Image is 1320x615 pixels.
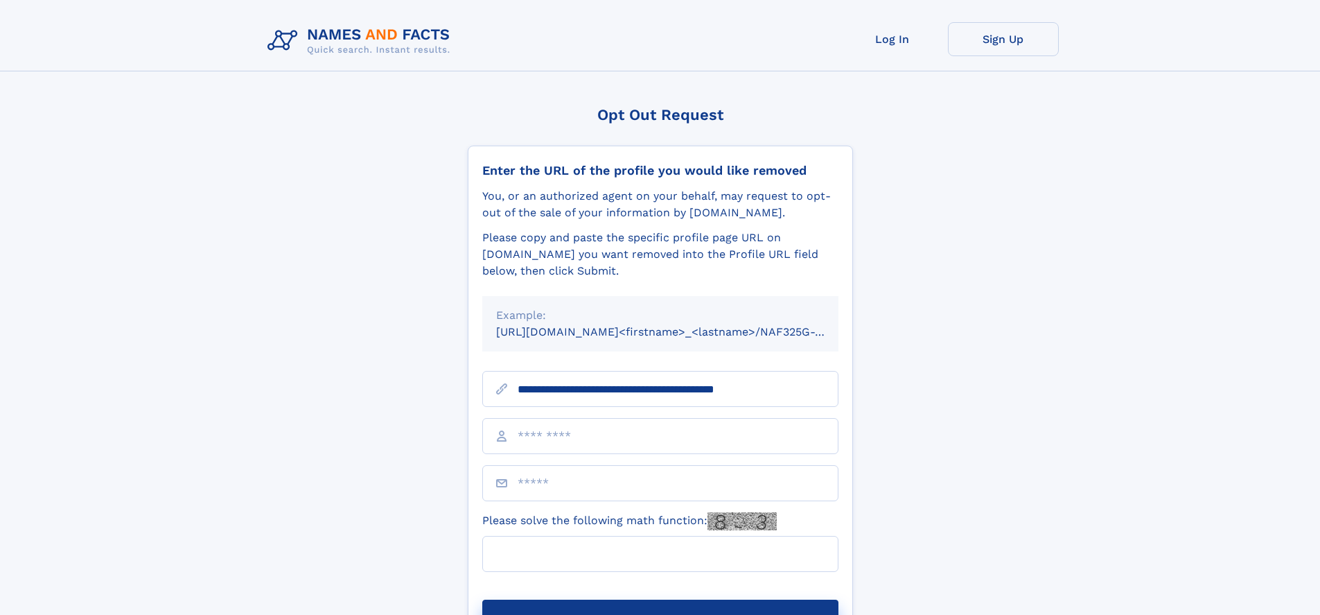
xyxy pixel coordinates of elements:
img: Logo Names and Facts [262,22,461,60]
div: Example: [496,307,825,324]
div: Opt Out Request [468,106,853,123]
div: You, or an authorized agent on your behalf, may request to opt-out of the sale of your informatio... [482,188,838,221]
a: Sign Up [948,22,1059,56]
a: Log In [837,22,948,56]
label: Please solve the following math function: [482,512,777,530]
div: Enter the URL of the profile you would like removed [482,163,838,178]
small: [URL][DOMAIN_NAME]<firstname>_<lastname>/NAF325G-xxxxxxxx [496,325,865,338]
div: Please copy and paste the specific profile page URL on [DOMAIN_NAME] you want removed into the Pr... [482,229,838,279]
